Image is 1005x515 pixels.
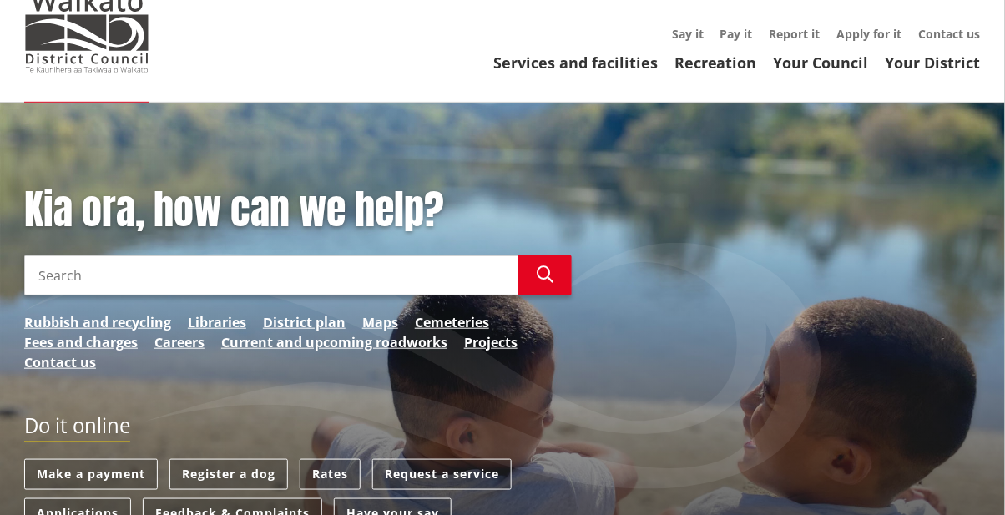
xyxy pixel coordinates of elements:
[837,26,902,42] a: Apply for it
[672,26,704,42] a: Say it
[493,53,658,73] a: Services and facilities
[372,459,512,490] a: Request a service
[928,445,988,505] iframe: Messenger Launcher
[24,332,138,352] a: Fees and charges
[188,312,246,332] a: Libraries
[24,312,171,332] a: Rubbish and recycling
[464,332,518,352] a: Projects
[24,186,572,235] h1: Kia ora, how can we help?
[24,352,96,372] a: Contact us
[770,26,821,42] a: Report it
[24,255,518,295] input: Search input
[24,414,130,443] h2: Do it online
[300,459,361,490] a: Rates
[415,312,489,332] a: Cemeteries
[674,53,757,73] a: Recreation
[263,312,346,332] a: District plan
[919,26,981,42] a: Contact us
[221,332,447,352] a: Current and upcoming roadworks
[886,53,981,73] a: Your District
[154,332,205,352] a: Careers
[169,459,288,490] a: Register a dog
[362,312,398,332] a: Maps
[774,53,869,73] a: Your Council
[24,459,158,490] a: Make a payment
[720,26,753,42] a: Pay it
